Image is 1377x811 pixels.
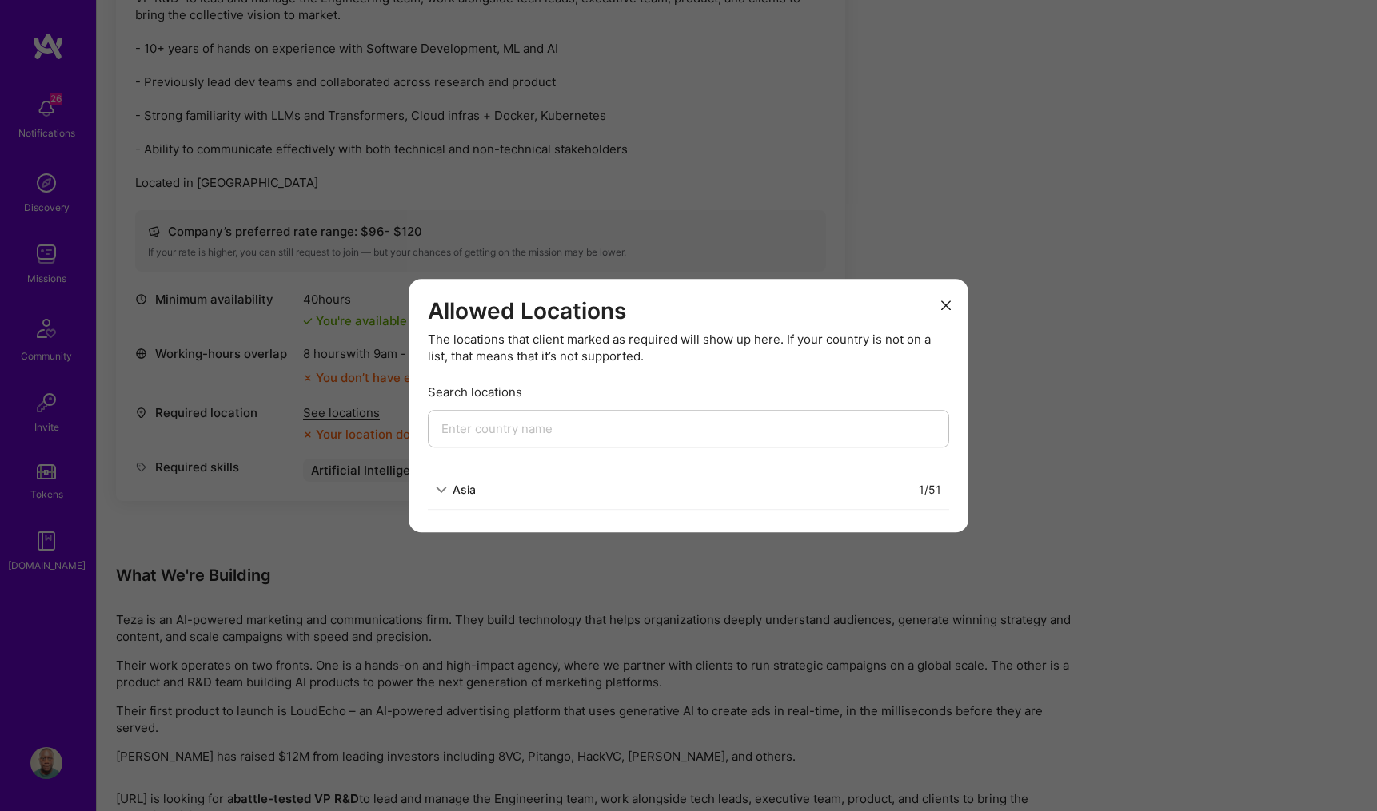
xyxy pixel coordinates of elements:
[428,384,949,400] div: Search locations
[409,279,968,533] div: modal
[428,410,949,447] input: Enter country name
[428,331,949,364] div: The locations that client marked as required will show up here. If your country is not on a list,...
[428,298,949,325] h3: Allowed Locations
[941,300,951,310] i: icon Close
[453,481,476,498] div: Asia
[919,481,941,498] div: 1 / 51
[436,484,447,495] i: icon ArrowDown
